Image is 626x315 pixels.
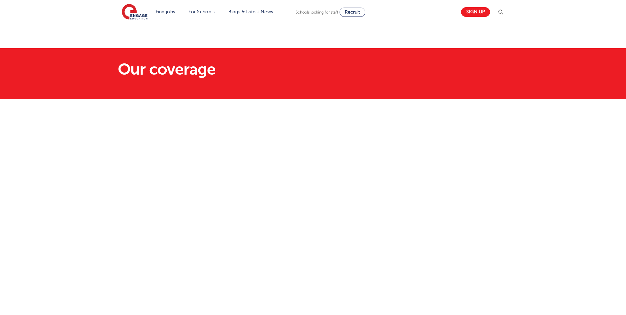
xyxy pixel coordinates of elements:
[228,9,273,14] a: Blogs & Latest News
[461,7,490,17] a: Sign up
[156,9,175,14] a: Find jobs
[340,8,365,17] a: Recruit
[296,10,338,15] span: Schools looking for staff
[122,4,148,20] img: Engage Education
[118,61,375,77] h1: Our coverage
[345,10,360,15] span: Recruit
[188,9,214,14] a: For Schools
